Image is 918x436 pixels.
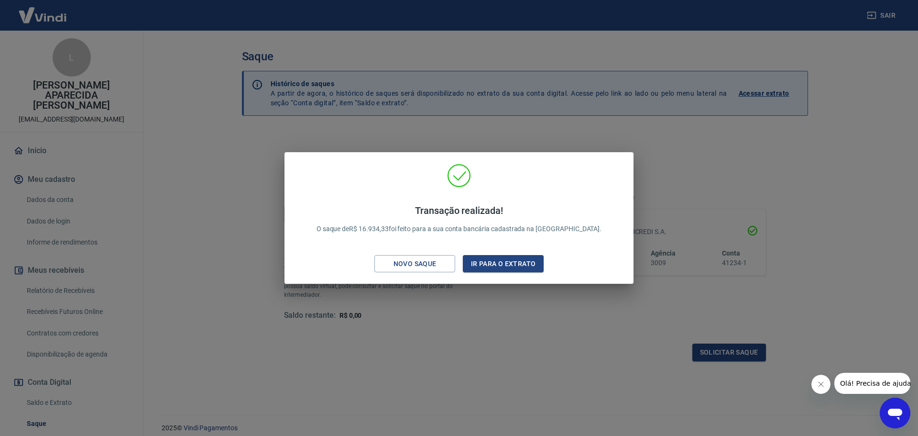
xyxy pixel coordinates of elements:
[811,375,831,394] iframe: Fechar mensagem
[382,258,448,270] div: Novo saque
[834,373,910,394] iframe: Mensagem da empresa
[463,255,544,273] button: Ir para o extrato
[880,398,910,428] iframe: Botão para abrir a janela de mensagens
[6,7,80,14] span: Olá! Precisa de ajuda?
[374,255,455,273] button: Novo saque
[317,205,602,234] p: O saque de R$ 16.934,33 foi feito para a sua conta bancária cadastrada na [GEOGRAPHIC_DATA].
[317,205,602,216] h4: Transação realizada!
